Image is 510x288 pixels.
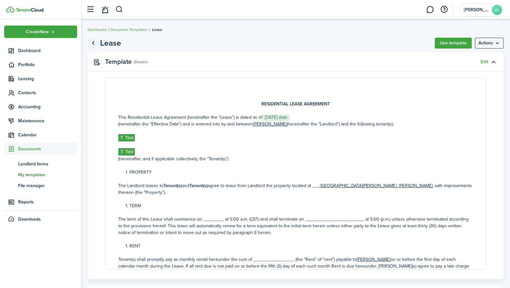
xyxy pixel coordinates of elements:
button: Search [115,4,123,15]
span: Downloads [18,216,41,223]
button: Open resource center [439,4,449,15]
span: My templates [18,171,77,178]
button: Toggle accordion [488,57,499,67]
strong: RESIDENTIAL LEASE AGREEMENT [261,101,330,107]
span: Maintenance [18,117,77,124]
a: Dashboard [88,27,106,33]
img: TenantCloud [16,8,43,12]
a: Messaging [424,2,436,18]
span: Dashboard [18,47,77,54]
u: [GEOGRAPHIC_DATA][PERSON_NAME], [PERSON_NAME] [320,182,433,189]
avatar-text: AL [492,5,502,15]
menu-btn: Actions [475,38,504,49]
span: Documents [18,146,77,152]
span: Accounting [18,103,77,110]
span: Tenant's Textbox [118,134,135,141]
a: My templates [4,169,77,180]
span: Landlord forms [18,161,77,167]
a: Landlord forms [4,158,77,169]
li: PROPERTY [129,169,473,176]
img: TenantCloud [6,6,15,12]
span: Tenant's Textbox [118,148,135,155]
p: The term of this Lease shall commence on ________ at 5:00 a.m. (CST) and shall terminate on _____... [118,216,473,236]
button: Open menu [475,38,504,49]
span: Calendar [18,132,77,138]
a: Dashboard [4,44,77,57]
span: Portfolio [18,61,77,68]
panel-main-subtitle: (Details) [134,59,148,65]
button: Open menu [4,26,77,38]
p: This Residential Lease Agreement (hereinafter the “Lease”) is dated as of [118,114,473,121]
span: Atwal LLC [464,8,489,12]
a: Notifications [99,2,111,18]
h1: Lease [100,37,121,49]
span: Create New [26,30,49,34]
a: Document Templates [110,27,147,33]
p: (hereinafter, and if applicable collectively, the “Tenant(s)”) [118,155,473,162]
span: Lease [152,27,162,33]
p: The Landlord leases to and agree to lease from Landlord the property located at ___ , with improv... [118,182,473,196]
span: File manager [18,182,77,189]
u: [PERSON_NAME] [253,121,287,127]
span: Leasing [18,75,77,82]
span: Reports [18,199,77,205]
li: RENT [129,243,473,249]
u: [PERSON_NAME] [357,256,390,263]
panel-main-body: Toggle accordion [88,78,504,279]
button: Use template [435,38,472,49]
strong: Tenant(s) [164,182,182,189]
a: File manager [4,180,77,191]
li: TERM [129,202,473,209]
p: (hereinafter the “Effective Date”) and is entered into by and between (hereinafter the “Landlord”... [118,121,473,127]
strong: Tenant(s) [189,182,208,189]
a: Edit [481,59,488,64]
a: Reports [4,196,77,208]
button: Open sidebar [84,4,96,16]
a: Go back [88,38,98,49]
p: Tenant(s) shall promptly pay as monthly rental hereunder the sum of ________________ (the “Rent” ... [118,256,473,283]
span: Contacts [18,89,77,96]
panel-main-title: Template [105,58,132,65]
